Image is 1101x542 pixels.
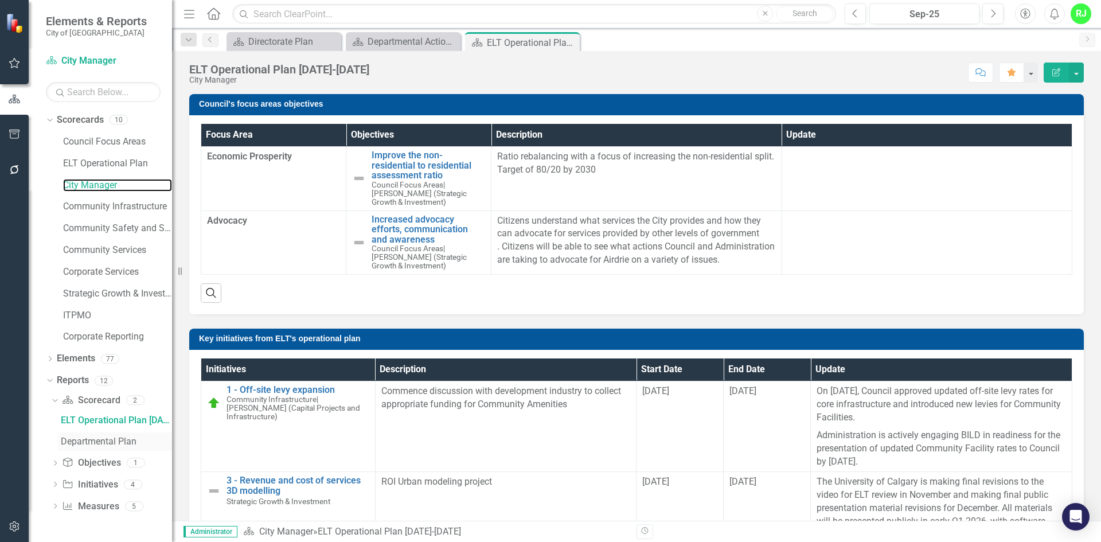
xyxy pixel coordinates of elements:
[259,526,313,537] a: City Manager
[207,396,221,410] img: On Target
[95,376,113,385] div: 12
[227,475,369,496] a: 3 - Revenue and cost of services 3D modelling
[317,395,318,404] span: |
[372,181,485,206] small: [PERSON_NAME] (Strategic Growth & Investment)
[58,432,172,451] a: Departmental Plan
[63,135,172,149] a: Council Focus Areas
[57,374,89,387] a: Reports
[62,478,118,492] a: Initiatives
[207,150,340,163] span: Economic Prosperity
[724,381,811,472] td: Double-Click to Edit
[381,476,492,487] span: ROI Urban modeling project
[110,115,128,125] div: 10
[46,14,147,28] span: Elements & Reports
[346,147,491,210] td: Double-Click to Edit Right Click for Context Menu
[372,180,443,189] span: Council Focus Areas
[201,381,376,472] td: Double-Click to Edit Right Click for Context Menu
[729,476,756,487] span: [DATE]
[248,34,338,49] div: Directorate Plan
[101,354,119,364] div: 77
[63,200,172,213] a: Community Infrastructure
[1071,3,1091,24] button: RJ
[57,352,95,365] a: Elements
[776,6,833,22] button: Search
[124,479,142,489] div: 4
[729,385,756,396] span: [DATE]
[372,244,443,253] span: Council Focus Areas
[817,427,1066,469] p: Administration is actively engaging BILD in readiness for the presentation of updated Community F...
[817,385,1066,427] p: On [DATE], Council approved updated off-site levy rates for core infrastructure and introduced ne...
[497,150,775,177] p: Ratio rebalancing with a focus of increasing the non-residential split. Target of 80/20 by 2030
[61,436,172,447] div: Departmental Plan
[637,381,724,472] td: Double-Click to Edit
[869,3,979,24] button: Sep-25
[63,157,172,170] a: ELT Operational Plan
[346,210,491,274] td: Double-Click to Edit Right Click for Context Menu
[62,500,119,513] a: Measures
[782,210,1072,274] td: Double-Click to Edit
[6,13,26,33] img: ClearPoint Strategy
[792,9,817,18] span: Search
[189,63,369,76] div: ELT Operational Plan [DATE]-[DATE]
[62,394,120,407] a: Scorecard
[57,114,104,127] a: Scorecards
[487,36,577,50] div: ELT Operational Plan [DATE]-[DATE]
[1062,503,1090,531] div: Open Intercom Messenger
[491,210,782,274] td: Double-Click to Edit
[227,395,369,421] small: [PERSON_NAME] (Capital Projects and Infrastructure)
[63,266,172,279] a: Corporate Services
[227,497,330,506] span: Strategic Growth & Investment
[352,171,366,185] img: Not Defined
[352,236,366,249] img: Not Defined
[232,4,836,24] input: Search ClearPoint...
[227,395,317,404] span: Community Infrastructure
[782,147,1072,210] td: Double-Click to Edit
[207,484,221,498] img: Not Defined
[372,215,485,245] a: Increased advocacy efforts, communication and awareness
[443,244,445,253] span: |
[642,476,669,487] span: [DATE]
[201,210,346,274] td: Double-Click to Edit
[443,180,445,189] span: |
[381,385,621,410] span: Commence discussion with development industry to collect appropriate funding for Community Amenities
[125,501,143,511] div: 5
[368,34,458,49] div: Departmental Action Plan
[62,457,120,470] a: Objectives
[318,526,461,537] div: ELT Operational Plan [DATE]-[DATE]
[497,215,775,267] p: Citizens understand what services the City provides and how they can advocate for services provid...
[46,54,161,68] a: City Manager
[243,525,628,539] div: »
[491,147,782,210] td: Double-Click to Edit
[229,34,338,49] a: Directorate Plan
[61,415,172,426] div: ELT Operational Plan [DATE]-[DATE]
[63,222,172,235] a: Community Safety and Social Services
[63,244,172,257] a: Community Services
[46,28,147,37] small: City of [GEOGRAPHIC_DATA]
[372,150,485,181] a: Improve the non-residential to residential assessment ratio
[349,34,458,49] a: Departmental Action Plan
[63,330,172,344] a: Corporate Reporting
[873,7,975,21] div: Sep-25
[375,381,637,472] td: Double-Click to Edit
[46,82,161,102] input: Search Below...
[63,309,172,322] a: ITPMO
[199,100,1078,108] h3: Council's focus areas objectives
[183,526,237,537] span: Administrator
[207,215,340,228] span: Advocacy
[127,458,145,468] div: 1
[126,396,145,405] div: 2
[199,334,1078,343] h3: Key initiatives from ELT's operational plan
[58,411,172,430] a: ELT Operational Plan [DATE]-[DATE]
[372,244,485,270] small: [PERSON_NAME] (Strategic Growth & Investment)
[63,179,172,192] a: City Manager
[63,287,172,301] a: Strategic Growth & Investment
[201,147,346,210] td: Double-Click to Edit
[189,76,369,84] div: City Manager
[642,385,669,396] span: [DATE]
[811,381,1072,472] td: Double-Click to Edit
[227,385,369,395] a: 1 - Off-site levy expansion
